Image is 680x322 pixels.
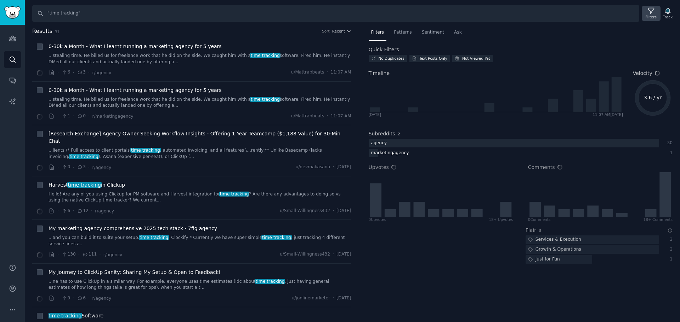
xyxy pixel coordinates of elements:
span: · [88,164,90,171]
span: time tracking [139,235,169,240]
span: time tracking [250,97,280,102]
span: 0 [77,113,86,119]
span: 11:07 AM [330,69,351,76]
span: · [73,294,74,302]
span: u/Mattrapbeats [291,69,324,76]
a: ...and you can build it to suite your setup.time tracking: Clockify * Currently we have super sim... [49,235,351,247]
div: [DATE] [369,112,381,117]
span: Software [49,312,103,320]
span: Filters [371,29,384,36]
span: time tracking [255,279,285,284]
h2: Quick Filters [369,46,399,53]
span: · [57,294,59,302]
span: Results [32,27,52,36]
span: 6 [61,208,70,214]
span: · [73,164,74,171]
a: ...stealing time. He billed us for freelance work that he did on the side. We caught him with ati... [49,53,351,65]
span: time tracking [250,53,280,58]
span: Velocity [633,70,652,77]
span: · [57,112,59,120]
a: ...ne has to use ClickUp in a similar way. For example, everyone uses time estimates (idc aboutti... [49,279,351,291]
span: 0 [61,164,70,170]
a: ...stealing time. He billed us for freelance work that he did on the side. We caught him with ati... [49,96,351,109]
text: 3.6 / yr [644,95,662,100]
span: · [57,164,59,171]
a: 0-30k a Month - What I learnt running a marketing agency for 5 years [49,43,222,50]
span: 111 [82,251,97,258]
span: u/jonlinemarketer [291,295,330,301]
span: 3 [77,164,86,170]
div: No Duplicates [379,56,404,61]
span: u/Small-Willingness432 [280,208,330,214]
a: My Journey to ClickUp Sanity: Sharing My Setup & Open to Feedback! [49,269,221,276]
a: [Research Exchange] Agency Owner Seeking Workflow Insights - Offering 1 Year Teamcamp ($1,188 Val... [49,130,351,145]
div: Not Viewed Yet [462,56,490,61]
span: 12 [77,208,89,214]
span: · [333,208,334,214]
span: · [73,207,74,215]
span: · [88,294,90,302]
span: u/Small-Willingness432 [280,251,330,258]
span: Timeline [369,70,390,77]
span: 3 [77,69,86,76]
span: · [73,69,74,76]
span: 6 [61,69,70,76]
span: · [327,113,328,119]
span: [DATE] [336,208,351,214]
span: · [57,207,59,215]
span: r/agency [103,252,123,257]
div: marketingagency [369,149,412,158]
a: Hello! Are any of you using Clickup for PM software and Harvest integration fortime tracking? Are... [49,191,351,204]
span: u/Mattrapbeats [291,113,324,119]
span: time tracking [69,154,99,159]
span: · [99,251,101,258]
span: · [91,207,92,215]
span: [DATE] [336,164,351,170]
span: Harvest in Clickup [49,181,125,189]
span: r/agency [92,70,111,75]
h2: Subreddits [369,130,395,137]
span: u/devmakasana [296,164,330,170]
span: 6 [77,295,86,301]
div: Track [663,14,673,19]
input: Search Keyword [32,5,639,22]
span: 11:07 AM [330,113,351,119]
a: My marketing agency comprehensive 2025 tech stack - 7fig agency [49,225,217,232]
button: Recent [332,29,351,34]
span: 130 [61,251,76,258]
span: · [333,295,334,301]
span: r/agency [92,296,111,301]
span: r/agency [95,209,114,213]
div: 11:07 AM [DATE] [593,112,623,117]
span: Sentiment [422,29,444,36]
span: Recent [332,29,345,34]
span: 2 [398,132,400,136]
a: time trackingSoftware [49,312,103,320]
div: Sort [322,29,330,34]
span: Ask [454,29,462,36]
span: · [327,69,328,76]
span: · [78,251,80,258]
span: · [73,112,74,120]
span: · [333,164,334,170]
span: time tracking [261,235,291,240]
span: time tracking [219,192,249,197]
div: Filters [646,14,657,19]
span: [DATE] [336,251,351,258]
span: [DATE] [336,295,351,301]
button: Track [661,6,675,21]
span: 9 [61,295,70,301]
span: 0-30k a Month - What I learnt running a marketing agency for 5 years [49,87,222,94]
a: Harvesttime trackingin Clickup [49,181,125,189]
a: ...lients \* Full access to client portals,time tracking, automated invoicing, and all features \... [49,147,351,160]
span: r/marketingagency [92,114,133,119]
span: · [57,251,59,258]
span: r/agency [92,165,111,170]
img: GummySearch logo [4,6,21,19]
span: · [88,69,90,76]
span: 31 [55,30,59,34]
